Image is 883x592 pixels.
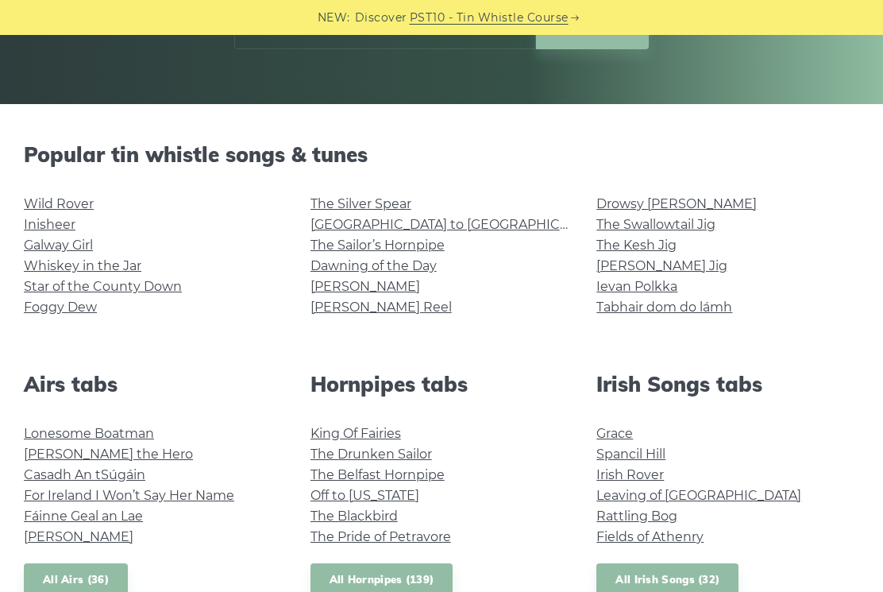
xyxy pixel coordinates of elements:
a: King Of Fairies [310,426,401,441]
a: [PERSON_NAME] [310,279,420,294]
a: The Blackbird [310,509,398,524]
a: The Sailor’s Hornpipe [310,238,445,253]
a: Tabhair dom do lámh [596,300,732,315]
a: Irish Rover [596,467,664,482]
a: Fáinne Geal an Lae [24,509,143,524]
a: [PERSON_NAME] Jig [596,258,727,273]
a: Rattling Bog [596,509,677,524]
a: [PERSON_NAME] [24,529,133,544]
a: Whiskey in the Jar [24,258,141,273]
a: The Drunken Sailor [310,447,432,462]
a: [PERSON_NAME] Reel [310,300,452,315]
a: For Ireland I Won’t Say Her Name [24,488,234,503]
a: Foggy Dew [24,300,97,315]
a: The Kesh Jig [596,238,677,253]
a: Ievan Polkka [596,279,677,294]
a: Wild Rover [24,196,94,211]
a: Fields of Athenry [596,529,704,544]
a: Spancil Hill [596,447,665,462]
a: Casadh An tSúgáin [24,467,145,482]
a: Drowsy [PERSON_NAME] [596,196,757,211]
a: The Belfast Hornpipe [310,467,445,482]
a: [PERSON_NAME] the Hero [24,447,193,462]
a: Star of the County Down [24,279,182,294]
a: Galway Girl [24,238,93,253]
a: Dawning of the Day [310,258,437,273]
h2: Irish Songs tabs [596,372,859,397]
a: Grace [596,426,633,441]
h2: Popular tin whistle songs & tunes [24,142,859,167]
a: Off to [US_STATE] [310,488,419,503]
span: NEW: [318,9,350,27]
a: Lonesome Boatman [24,426,154,441]
a: Inisheer [24,217,75,232]
a: PST10 - Tin Whistle Course [410,9,569,27]
a: Leaving of [GEOGRAPHIC_DATA] [596,488,801,503]
a: The Swallowtail Jig [596,217,715,232]
a: [GEOGRAPHIC_DATA] to [GEOGRAPHIC_DATA] [310,217,603,232]
h2: Hornpipes tabs [310,372,573,397]
a: The Silver Spear [310,196,411,211]
span: Discover [355,9,407,27]
h2: Airs tabs [24,372,287,397]
a: The Pride of Petravore [310,529,451,544]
